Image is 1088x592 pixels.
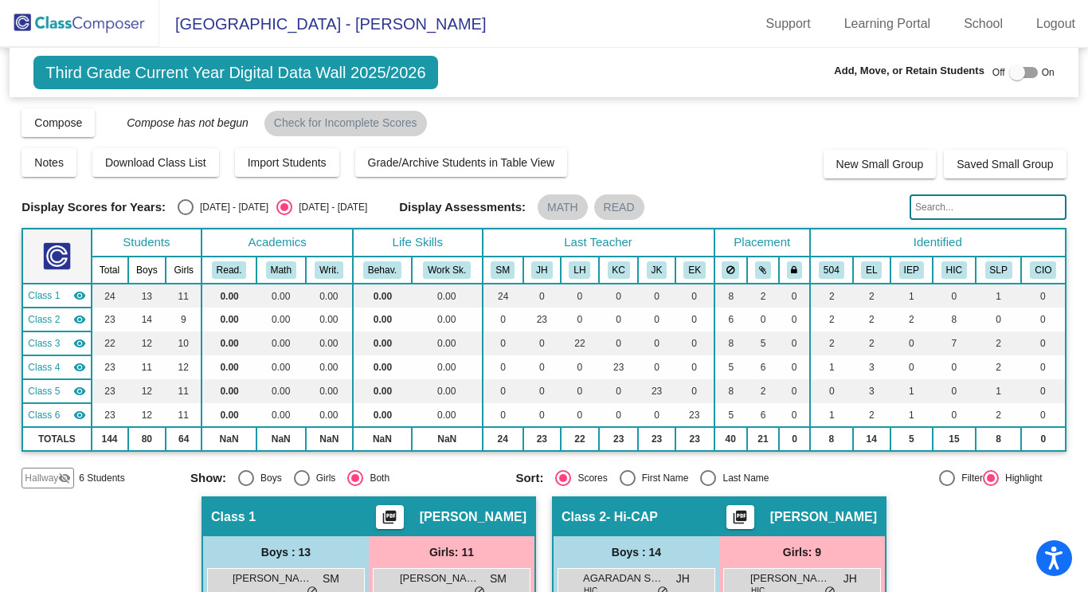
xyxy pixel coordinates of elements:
[606,509,658,525] span: - Hi-CAP
[22,331,91,355] td: Lisa Holland - Hi-CAP
[992,65,1005,80] span: Off
[202,229,353,257] th: Academics
[1021,427,1066,451] td: 0
[22,379,91,403] td: Julie Koon - No Class Name
[599,355,639,379] td: 23
[843,570,857,587] span: JH
[899,261,924,279] button: IEP
[369,536,534,568] div: Girls: 11
[561,331,599,355] td: 22
[675,284,714,308] td: 0
[976,355,1021,379] td: 2
[1021,403,1066,427] td: 0
[105,156,206,169] span: Download Class List
[861,261,882,279] button: EL
[22,148,76,177] button: Notes
[353,427,412,451] td: NaN
[353,229,483,257] th: Life Skills
[890,257,933,284] th: Resource Room
[750,570,830,586] span: [PERSON_NAME]
[73,289,86,302] mat-icon: visibility
[483,284,523,308] td: 24
[747,284,779,308] td: 2
[561,257,599,284] th: Lisa Holland
[976,427,1021,451] td: 8
[353,355,412,379] td: 0.00
[683,261,706,279] button: EK
[306,355,353,379] td: 0.00
[483,427,523,451] td: 24
[933,331,976,355] td: 7
[853,379,890,403] td: 3
[976,257,1021,284] th: Speech/Language Pathology Special Ed Services
[166,355,202,379] td: 12
[941,261,967,279] button: HIC
[211,509,256,525] span: Class 1
[34,156,64,169] span: Notes
[853,331,890,355] td: 2
[853,355,890,379] td: 3
[562,509,606,525] span: Class 2
[747,308,779,331] td: 0
[779,355,810,379] td: 0
[194,200,268,214] div: [DATE] - [DATE]
[483,355,523,379] td: 0
[1030,261,1056,279] button: CIO
[957,158,1053,171] span: Saved Small Group
[92,379,128,403] td: 23
[569,261,590,279] button: LH
[853,257,890,284] th: English Language Learner
[890,403,933,427] td: 1
[166,403,202,427] td: 11
[561,379,599,403] td: 0
[810,308,853,331] td: 2
[770,509,877,525] span: [PERSON_NAME]
[128,355,166,379] td: 11
[810,284,853,308] td: 2
[483,403,523,427] td: 0
[747,427,779,451] td: 21
[256,308,306,331] td: 0.00
[976,331,1021,355] td: 2
[933,403,976,427] td: 0
[730,509,749,531] mat-icon: picture_as_pdf
[353,379,412,403] td: 0.00
[890,379,933,403] td: 1
[33,56,437,89] span: Third Grade Current Year Digital Data Wall 2025/2026
[412,355,483,379] td: 0.00
[483,331,523,355] td: 0
[594,194,644,220] mat-chip: READ
[353,403,412,427] td: 0.00
[323,570,339,587] span: SM
[933,284,976,308] td: 0
[256,427,306,451] td: NaN
[599,308,639,331] td: 0
[190,471,226,485] span: Show:
[202,284,256,308] td: 0.00
[810,403,853,427] td: 1
[353,284,412,308] td: 0.00
[985,261,1012,279] button: SLP
[256,331,306,355] td: 0.00
[178,199,367,215] mat-radio-group: Select an option
[933,355,976,379] td: 0
[73,337,86,350] mat-icon: visibility
[256,403,306,427] td: 0.00
[79,471,124,485] span: 6 Students
[310,471,336,485] div: Girls
[28,312,60,327] span: Class 2
[166,427,202,451] td: 64
[636,471,689,485] div: First Name
[380,509,399,531] mat-icon: picture_as_pdf
[202,427,256,451] td: NaN
[22,284,91,308] td: Shannah McMahan - No Class Name
[254,471,282,485] div: Boys
[363,471,389,485] div: Both
[638,331,675,355] td: 0
[128,331,166,355] td: 12
[779,427,810,451] td: 0
[853,427,890,451] td: 14
[353,308,412,331] td: 0.00
[753,11,824,37] a: Support
[515,470,828,486] mat-radio-group: Select an option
